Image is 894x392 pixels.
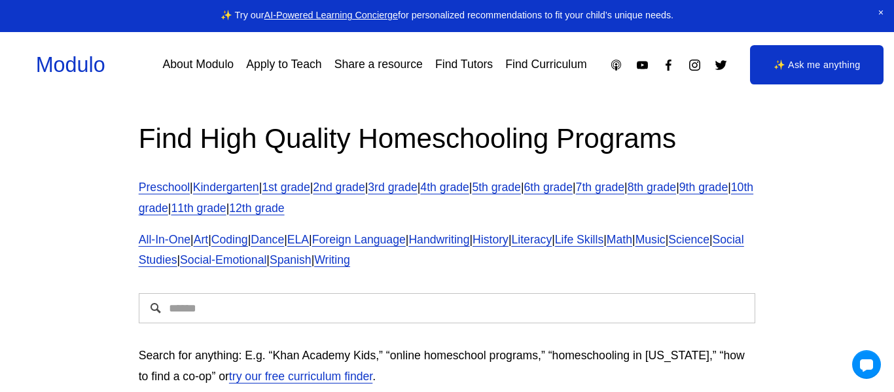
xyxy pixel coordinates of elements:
[312,233,406,246] a: Foreign Language
[750,45,884,84] a: ✨ Ask me anything
[368,181,417,194] a: 3rd grade
[511,233,552,246] a: Literacy
[314,253,350,266] a: Writing
[194,233,209,246] a: Art
[139,233,744,267] a: Social Studies
[555,233,603,246] a: Life Skills
[139,230,756,272] p: | | | | | | | | | | | | | | | |
[211,233,248,246] a: Coding
[313,181,365,194] a: 2nd grade
[139,120,756,156] h2: Find High Quality Homeschooling Programs
[264,10,398,20] a: AI-Powered Learning Concierge
[635,233,666,246] a: Music
[246,54,321,77] a: Apply to Teach
[193,181,259,194] a: Kindergarten
[251,233,284,246] a: Dance
[287,233,309,246] a: ELA
[139,181,753,215] a: 10th grade
[229,202,284,215] a: 12th grade
[714,58,728,72] a: Twitter
[408,233,469,246] a: Handwriting
[139,293,756,323] input: Search
[420,181,469,194] a: 4th grade
[607,233,632,246] a: Math
[435,54,493,77] a: Find Tutors
[505,54,586,77] a: Find Curriculum
[270,253,312,266] a: Spanish
[229,370,372,383] a: try our free curriculum finder
[473,233,509,246] a: History
[180,253,266,266] a: Social-Emotional
[171,202,226,215] a: 11th grade
[334,54,423,77] a: Share a resource
[662,58,675,72] a: Facebook
[576,181,624,194] a: 7th grade
[139,346,756,387] p: Search for anything: E.g. “Khan Academy Kids,” “online homeschool programs,” “homeschooling in [U...
[139,181,190,194] a: Preschool
[262,181,310,194] a: 1st grade
[635,58,649,72] a: YouTube
[688,58,702,72] a: Instagram
[628,181,676,194] a: 8th grade
[139,233,190,246] a: All-In-One
[668,233,709,246] a: Science
[679,181,728,194] a: 9th grade
[139,177,756,219] p: | | | | | | | | | | | | |
[36,53,105,77] a: Modulo
[609,58,623,72] a: Apple Podcasts
[524,181,573,194] a: 6th grade
[162,54,234,77] a: About Modulo
[472,181,520,194] a: 5th grade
